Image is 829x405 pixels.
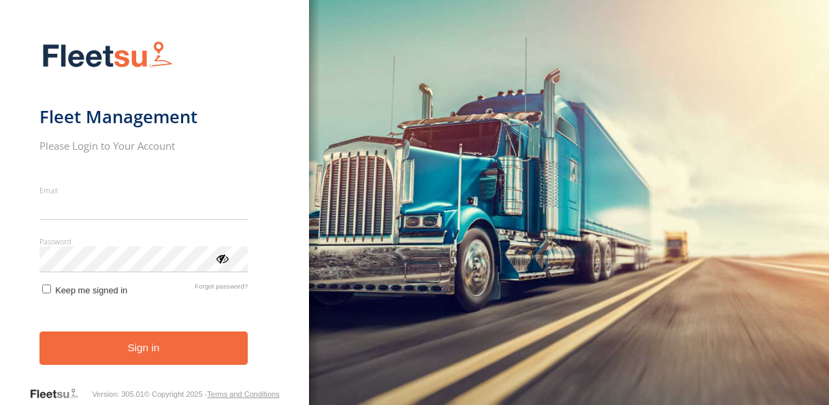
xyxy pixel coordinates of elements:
div: © Copyright 2025 - [144,390,280,398]
a: Terms and Conditions [207,390,279,398]
span: Keep me signed in [55,285,127,295]
div: ViewPassword [215,251,229,265]
a: Forgot password? [195,282,248,295]
img: Fleetsu [39,38,176,73]
label: Password [39,236,248,246]
form: main [39,33,270,387]
button: Sign in [39,331,248,365]
div: Version: 305.01 [92,390,144,398]
h2: Please Login to Your Account [39,139,248,152]
h1: Fleet Management [39,106,248,128]
label: Email [39,185,248,195]
a: Visit our Website [29,387,92,401]
input: Keep me signed in [42,285,51,293]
